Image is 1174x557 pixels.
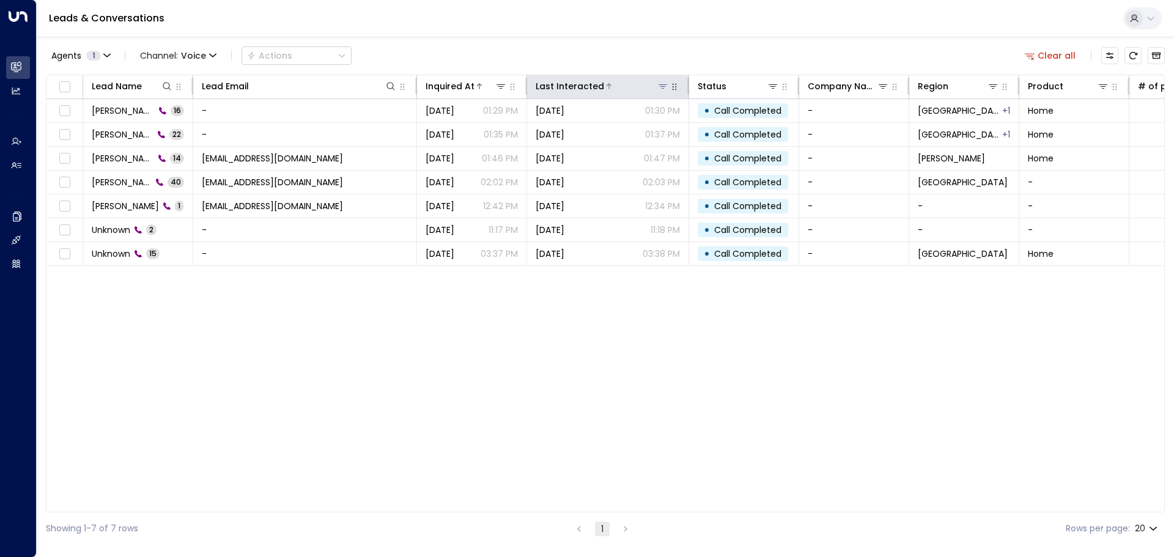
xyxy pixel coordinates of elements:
div: Lead Email [202,79,249,94]
td: - [193,218,417,242]
td: - [799,99,909,122]
span: Home [1028,105,1054,117]
span: Clinton Township [918,128,1001,141]
span: Oct 02, 2025 [426,152,454,164]
div: Region [918,79,999,94]
div: Stewartville [1002,128,1010,141]
div: Inquired At [426,79,507,94]
div: • [704,124,710,145]
span: 14 [170,153,184,163]
td: - [799,194,909,218]
span: 15 [146,248,160,259]
span: 22 [169,129,184,139]
button: page 1 [595,522,610,536]
span: Toggle select row [57,151,72,166]
span: Toggle select row [57,103,72,119]
span: Toggle select row [57,246,72,262]
td: - [799,147,909,170]
span: Oct 02, 2025 [536,152,564,164]
button: Agents1 [46,47,115,64]
span: mspratt501@gmail.com [202,200,343,212]
span: Refresh [1124,47,1142,64]
span: Oct 02, 2025 [536,176,564,188]
td: - [799,123,909,146]
span: 40 [168,177,184,187]
div: Button group with a nested menu [242,46,352,65]
p: 01:30 PM [645,105,680,117]
span: Stewartville [918,176,1008,188]
div: Status [698,79,726,94]
span: Call Completed [714,152,781,164]
span: Call Completed [714,105,781,117]
p: 12:42 PM [483,200,518,212]
span: Agents [51,51,81,60]
td: - [193,123,417,146]
div: Last Interacted [536,79,669,94]
span: Sep 27, 2025 [536,128,564,141]
div: Lead Name [92,79,173,94]
span: Romeo [918,152,985,164]
button: Channel:Voice [135,47,221,64]
div: Showing 1-7 of 7 rows [46,522,138,535]
div: • [704,100,710,121]
div: Product [1028,79,1063,94]
div: Product [1028,79,1109,94]
p: 02:03 PM [643,176,680,188]
span: Toggle select row [57,223,72,238]
span: Oct 03, 2025 [426,200,454,212]
span: Oct 06, 2025 [536,200,564,212]
div: Actions [247,50,292,61]
p: 01:47 PM [644,152,680,164]
p: 11:17 PM [489,224,518,236]
span: Call Completed [714,176,781,188]
td: - [799,218,909,242]
span: Home [1028,152,1054,164]
div: 20 [1135,520,1160,537]
span: Kerric Testing [92,128,153,141]
span: Angela Pratt [92,200,159,212]
div: • [704,219,710,240]
span: Unknown [92,248,130,260]
div: Stewartville [1002,105,1010,117]
div: Company Name [808,79,889,94]
div: • [704,172,710,193]
span: Kerric Testing [92,105,155,117]
td: - [193,99,417,122]
td: - [1019,171,1129,194]
span: 2 [146,224,157,235]
td: - [909,218,1019,242]
div: • [704,148,710,169]
td: - [1019,194,1129,218]
span: Yesterday [536,248,564,260]
span: Call Completed [714,200,781,212]
p: 01:37 PM [645,128,680,141]
div: Status [698,79,779,94]
td: - [799,171,909,194]
span: Toggle select all [57,79,72,95]
a: Leads & Conversations [49,11,164,25]
span: Home [1028,248,1054,260]
p: 12:34 PM [645,200,680,212]
div: Region [918,79,948,94]
td: - [909,194,1019,218]
span: Clinton Township [918,105,1001,117]
div: Lead Name [92,79,142,94]
span: Home [1028,128,1054,141]
span: Oct 03, 2025 [536,224,564,236]
p: 01:46 PM [482,152,518,164]
span: Yesterday [426,248,454,260]
span: Sep 27, 2025 [426,128,454,141]
span: Call Completed [714,128,781,141]
div: Inquired At [426,79,474,94]
span: Gregory Hansen [92,152,154,164]
span: 1 [175,201,183,211]
span: Toggle select row [57,127,72,142]
span: Oct 02, 2025 [426,176,454,188]
span: Sep 27, 2025 [536,105,564,117]
div: Company Name [808,79,877,94]
div: • [704,243,710,264]
button: Archived Leads [1148,47,1165,64]
p: 01:29 PM [483,105,518,117]
span: Clinton Township [918,248,1008,260]
span: Gregory Hansen [92,176,152,188]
